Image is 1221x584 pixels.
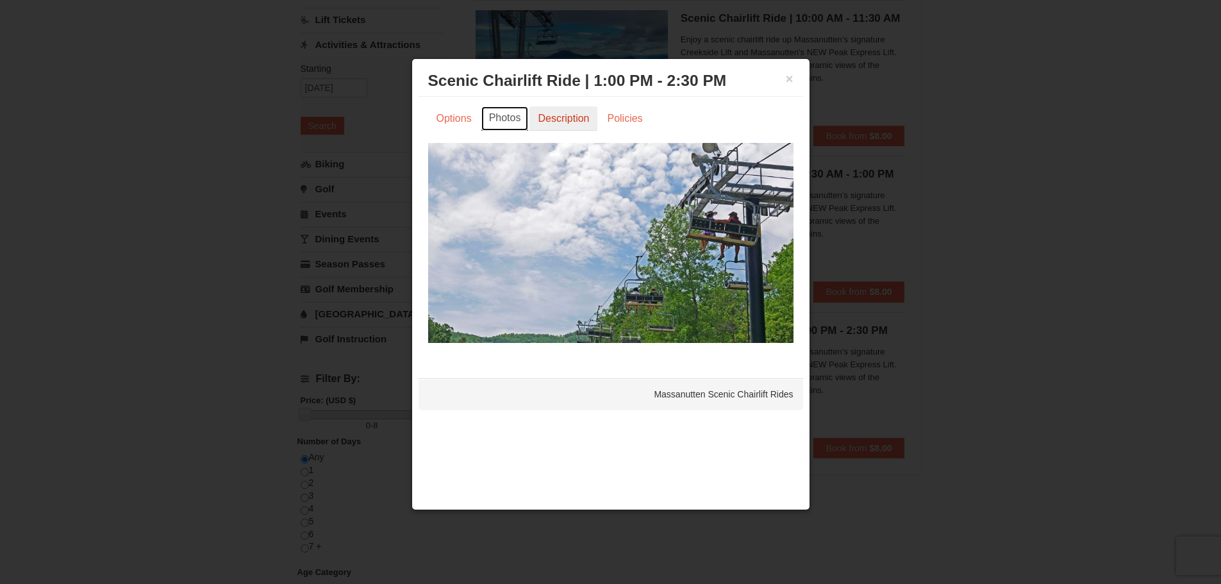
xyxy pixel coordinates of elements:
a: Description [529,106,597,131]
button: × [786,72,793,85]
a: Photos [481,106,529,131]
img: 24896431-9-664d1467.jpg [428,143,793,343]
div: Massanutten Scenic Chairlift Rides [419,378,803,410]
a: Options [428,106,480,131]
a: Policies [599,106,651,131]
h3: Scenic Chairlift Ride | 1:00 PM - 2:30 PM [428,71,793,90]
